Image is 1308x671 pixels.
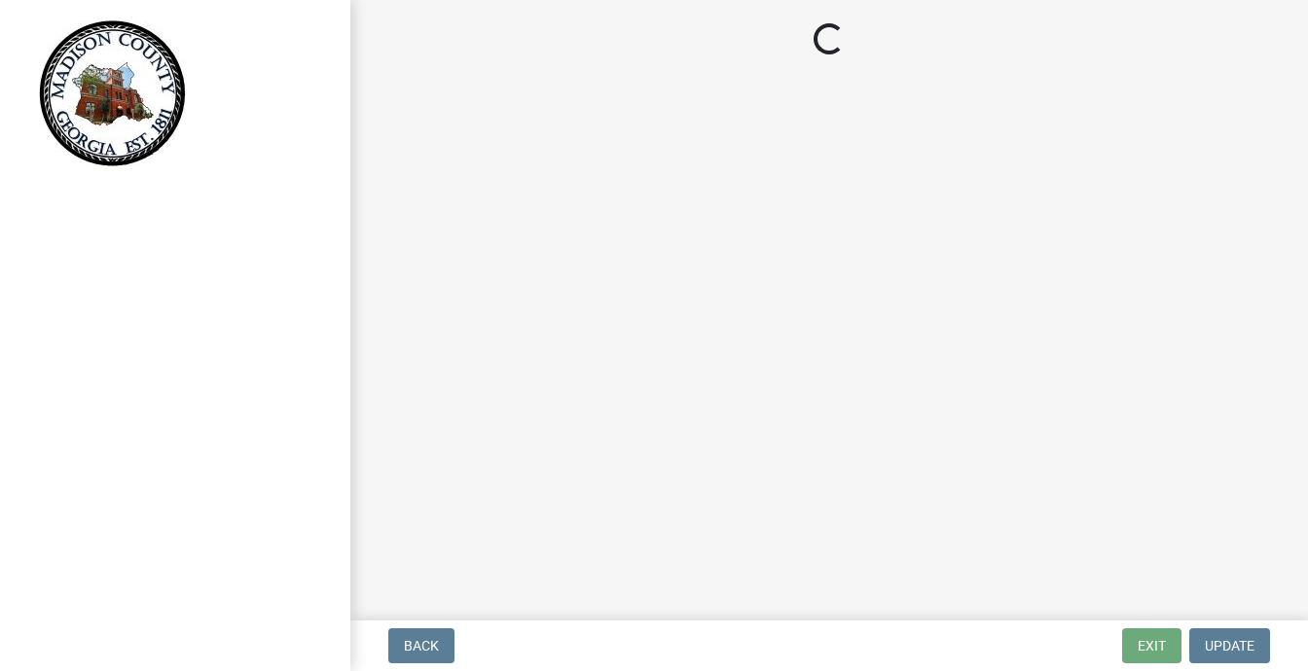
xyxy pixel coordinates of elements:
[404,638,439,653] span: Back
[1189,628,1270,663] button: Update
[388,628,454,663] button: Back
[39,20,186,166] img: Madison County, Georgia
[1205,638,1254,653] span: Update
[1122,628,1181,663] button: Exit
